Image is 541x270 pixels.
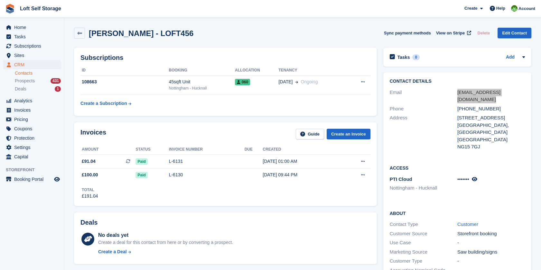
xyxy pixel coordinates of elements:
[3,115,61,124] a: menu
[15,70,61,76] a: Contacts
[14,96,53,105] span: Analytics
[80,144,135,155] th: Amount
[496,5,505,12] span: Help
[390,230,457,237] div: Customer Source
[457,230,525,237] div: Storefront booking
[3,32,61,41] a: menu
[235,65,278,76] th: Allocation
[14,143,53,152] span: Settings
[278,79,293,85] span: [DATE]
[434,28,472,38] a: View on Stripe
[169,65,235,76] th: Booking
[3,143,61,152] a: menu
[3,42,61,51] a: menu
[390,114,457,151] div: Address
[3,60,61,69] a: menu
[457,89,500,102] a: [EMAIL_ADDRESS][DOMAIN_NAME]
[301,79,318,84] span: Ongoing
[3,96,61,105] a: menu
[82,187,98,193] div: Total
[51,78,61,84] div: 431
[14,32,53,41] span: Tasks
[506,54,515,61] a: Add
[3,134,61,143] a: menu
[15,86,26,92] span: Deals
[135,144,169,155] th: Status
[457,248,525,256] div: Saw building/signs
[498,28,531,38] a: Edit Contact
[14,51,53,60] span: Sites
[3,175,61,184] a: menu
[14,115,53,124] span: Pricing
[327,129,370,139] a: Create an Invoice
[15,78,61,84] a: Prospects 431
[55,86,61,92] div: 1
[390,105,457,113] div: Phone
[3,152,61,161] a: menu
[82,172,98,178] span: £100.00
[278,65,347,76] th: Tenancy
[135,172,147,178] span: Paid
[457,143,525,151] div: NG15 7GJ
[457,176,469,182] span: •••••••
[169,158,245,165] div: L-6131
[3,124,61,133] a: menu
[457,136,525,144] div: [GEOGRAPHIC_DATA]
[390,239,457,247] div: Use Case
[17,3,64,14] a: Loft Self Storage
[263,172,340,178] div: [DATE] 09:44 PM
[436,30,465,36] span: View on Stripe
[296,129,324,139] a: Guide
[457,257,525,265] div: -
[80,79,169,85] div: 108663
[98,248,233,255] a: Create a Deal
[98,248,127,255] div: Create a Deal
[245,144,263,155] th: Due
[390,184,457,192] li: Nottingham - Hucknall
[80,219,98,226] h2: Deals
[82,193,98,200] div: £191.04
[511,5,518,12] img: James Johnson
[14,124,53,133] span: Coupons
[169,172,245,178] div: L-6130
[169,79,235,85] div: 45sqft Unit
[390,257,457,265] div: Customer Type
[14,152,53,161] span: Capital
[14,23,53,32] span: Home
[14,106,53,115] span: Invoices
[89,29,193,38] h2: [PERSON_NAME] - LOFT456
[457,114,525,122] div: [STREET_ADDRESS]
[80,129,106,139] h2: Invoices
[169,144,245,155] th: Invoice number
[518,5,535,12] span: Account
[384,28,431,38] button: Sync payment methods
[457,221,478,227] a: Customer
[397,54,410,60] h2: Tasks
[15,78,35,84] span: Prospects
[80,100,127,107] div: Create a Subscription
[14,42,53,51] span: Subscriptions
[390,176,412,182] span: PTI Cloud
[390,221,457,228] div: Contact Type
[98,231,233,239] div: No deals yet
[390,89,457,103] div: Email
[53,175,61,183] a: Preview store
[475,28,492,38] button: Delete
[135,158,147,165] span: Paid
[457,122,525,136] div: [GEOGRAPHIC_DATA], [GEOGRAPHIC_DATA]
[14,134,53,143] span: Protection
[390,210,525,216] h2: About
[235,79,250,85] span: 060
[457,105,525,113] div: [PHONE_NUMBER]
[390,164,525,171] h2: Access
[14,175,53,184] span: Booking Portal
[457,239,525,247] div: -
[412,54,420,60] div: 0
[82,158,96,165] span: £91.04
[15,86,61,92] a: Deals 1
[169,85,235,91] div: Nottingham - Hucknall
[263,144,340,155] th: Created
[98,239,233,246] div: Create a deal for this contact from here or by converting a prospect.
[5,4,15,14] img: stora-icon-8386f47178a22dfd0bd8f6a31ec36ba5ce8667c1dd55bd0f319d3a0aa187defe.svg
[80,65,169,76] th: ID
